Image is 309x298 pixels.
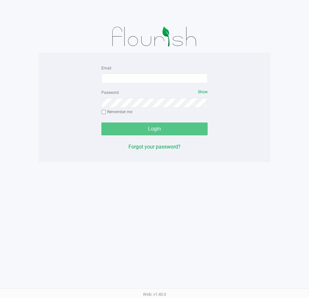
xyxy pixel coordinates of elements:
[128,143,181,151] button: Forgot your password?
[143,292,166,297] span: Web: v1.40.0
[198,90,208,94] span: Show
[101,110,106,114] input: Remember me
[101,65,111,71] label: Email
[101,90,119,95] label: Password
[101,109,132,115] label: Remember me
